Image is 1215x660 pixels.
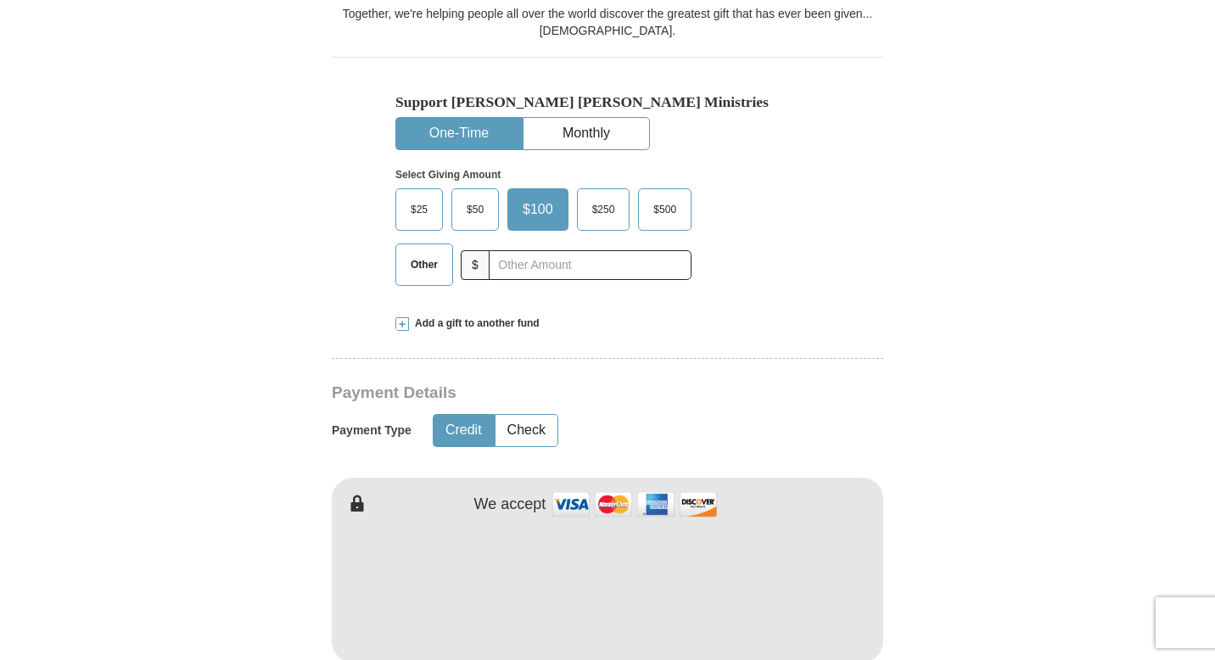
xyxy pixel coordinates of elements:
[461,250,490,280] span: $
[514,197,562,222] span: $100
[489,250,691,280] input: Other Amount
[474,495,546,514] h4: We accept
[409,316,540,331] span: Add a gift to another fund
[395,169,501,181] strong: Select Giving Amount
[584,197,624,222] span: $250
[645,197,685,222] span: $500
[550,486,719,523] img: credit cards accepted
[396,118,522,149] button: One-Time
[332,383,764,403] h3: Payment Details
[496,415,557,446] button: Check
[524,118,649,149] button: Monthly
[458,197,492,222] span: $50
[402,252,446,277] span: Other
[434,415,494,446] button: Credit
[395,93,820,111] h5: Support [PERSON_NAME] [PERSON_NAME] Ministries
[332,423,412,438] h5: Payment Type
[332,5,883,39] div: Together, we're helping people all over the world discover the greatest gift that has ever been g...
[402,197,436,222] span: $25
